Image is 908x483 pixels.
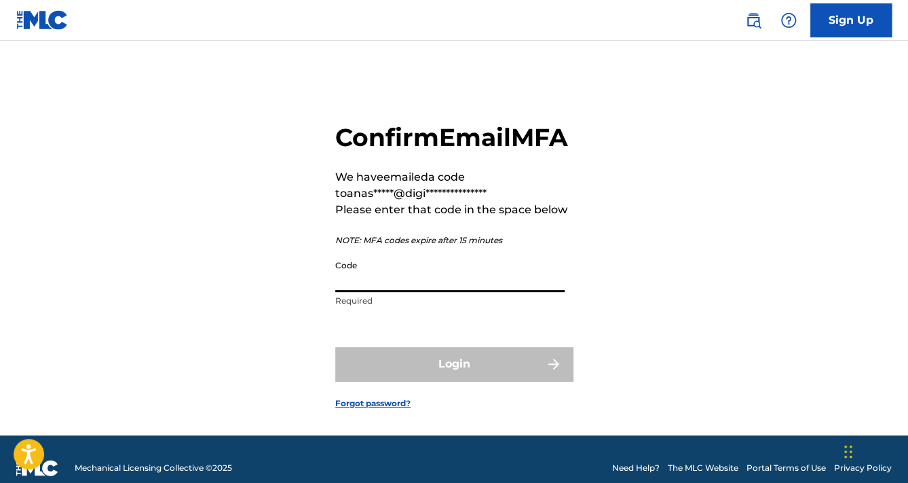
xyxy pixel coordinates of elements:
[740,7,767,34] a: Public Search
[75,462,232,474] span: Mechanical Licensing Collective © 2025
[840,418,908,483] iframe: Chat Widget
[335,397,411,410] a: Forgot password?
[668,462,738,474] a: The MLC Website
[335,202,573,218] p: Please enter that code in the space below
[335,122,573,153] h2: Confirm Email MFA
[844,431,852,472] div: Drag
[16,460,58,476] img: logo
[335,295,565,307] p: Required
[335,234,573,247] p: NOTE: MFA codes expire after 15 minutes
[775,7,802,34] div: Help
[16,10,69,30] img: MLC Logo
[612,462,660,474] a: Need Help?
[746,462,826,474] a: Portal Terms of Use
[745,12,761,29] img: search
[780,12,797,29] img: help
[810,3,892,37] a: Sign Up
[834,462,892,474] a: Privacy Policy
